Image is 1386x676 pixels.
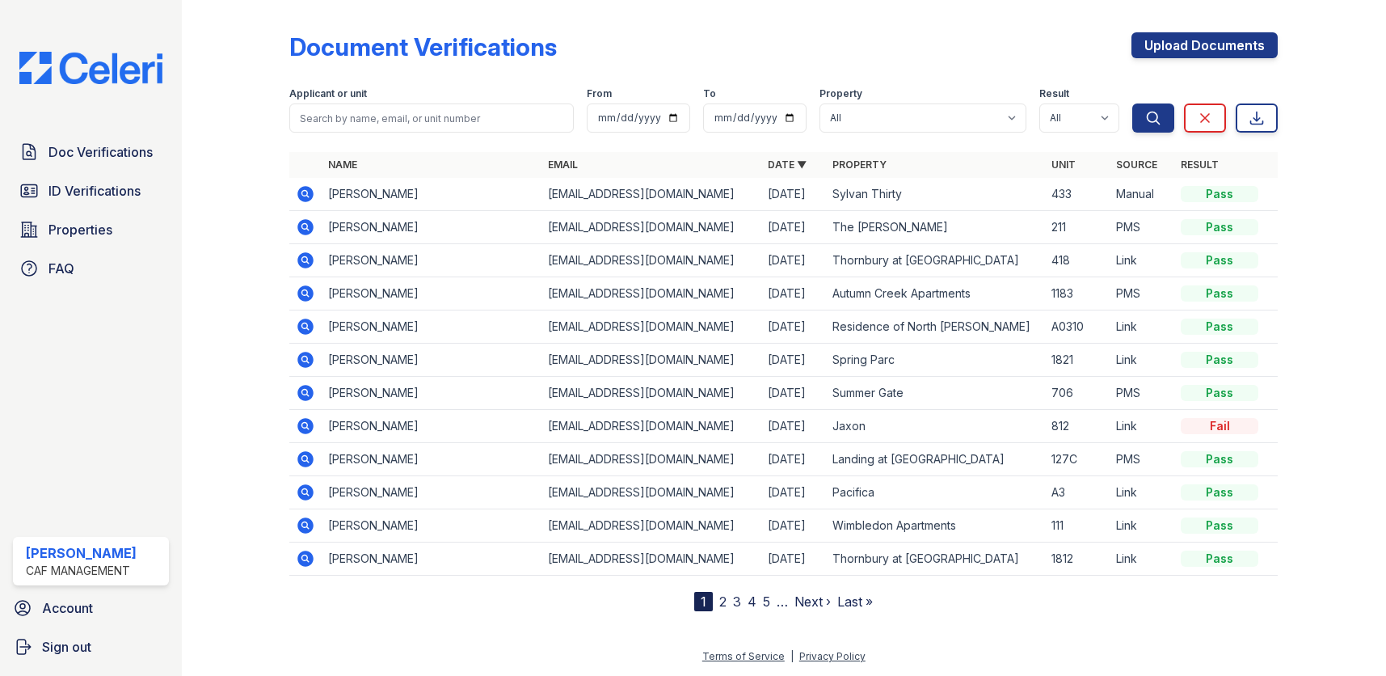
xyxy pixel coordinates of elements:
[1181,158,1219,171] a: Result
[1181,551,1258,567] div: Pass
[322,178,541,211] td: [PERSON_NAME]
[1181,186,1258,202] div: Pass
[289,104,574,133] input: Search by name, email, or unit number
[1181,385,1258,401] div: Pass
[832,158,887,171] a: Property
[799,650,866,662] a: Privacy Policy
[289,87,367,100] label: Applicant or unit
[541,509,761,543] td: [EMAIL_ADDRESS][DOMAIN_NAME]
[541,476,761,509] td: [EMAIL_ADDRESS][DOMAIN_NAME]
[541,543,761,576] td: [EMAIL_ADDRESS][DOMAIN_NAME]
[541,410,761,443] td: [EMAIL_ADDRESS][DOMAIN_NAME]
[322,543,541,576] td: [PERSON_NAME]
[1110,443,1174,476] td: PMS
[1045,476,1110,509] td: A3
[694,592,713,611] div: 1
[761,476,826,509] td: [DATE]
[1181,451,1258,467] div: Pass
[1110,543,1174,576] td: Link
[541,178,761,211] td: [EMAIL_ADDRESS][DOMAIN_NAME]
[42,598,93,618] span: Account
[702,650,785,662] a: Terms of Service
[761,344,826,377] td: [DATE]
[1181,518,1258,534] div: Pass
[1110,410,1174,443] td: Link
[1181,352,1258,368] div: Pass
[1181,484,1258,501] div: Pass
[761,509,826,543] td: [DATE]
[587,87,612,100] label: From
[13,213,169,246] a: Properties
[1110,178,1174,211] td: Manual
[761,377,826,410] td: [DATE]
[1045,443,1110,476] td: 127C
[826,311,1046,344] td: Residence of North [PERSON_NAME]
[6,52,175,84] img: CE_Logo_Blue-a8612792a0a2168367f1c8372b55b34899dd931a85d93a1a3d3e32e68fde9ad4.png
[48,220,112,239] span: Properties
[761,543,826,576] td: [DATE]
[1110,311,1174,344] td: Link
[1110,277,1174,311] td: PMS
[26,563,137,579] div: CAF Management
[26,543,137,563] div: [PERSON_NAME]
[794,594,831,610] a: Next ›
[1045,211,1110,244] td: 211
[761,178,826,211] td: [DATE]
[541,311,761,344] td: [EMAIL_ADDRESS][DOMAIN_NAME]
[13,175,169,207] a: ID Verifications
[322,443,541,476] td: [PERSON_NAME]
[6,631,175,663] a: Sign out
[826,244,1046,277] td: Thornbury at [GEOGRAPHIC_DATA]
[826,377,1046,410] td: Summer Gate
[1045,543,1110,576] td: 1812
[322,277,541,311] td: [PERSON_NAME]
[48,142,153,162] span: Doc Verifications
[826,543,1046,576] td: Thornbury at [GEOGRAPHIC_DATA]
[1045,178,1110,211] td: 433
[761,211,826,244] td: [DATE]
[541,377,761,410] td: [EMAIL_ADDRESS][DOMAIN_NAME]
[733,594,741,610] a: 3
[826,410,1046,443] td: Jaxon
[790,650,794,662] div: |
[541,443,761,476] td: [EMAIL_ADDRESS][DOMAIN_NAME]
[1110,476,1174,509] td: Link
[541,211,761,244] td: [EMAIL_ADDRESS][DOMAIN_NAME]
[719,594,727,610] a: 2
[1045,509,1110,543] td: 111
[1181,219,1258,235] div: Pass
[1110,211,1174,244] td: PMS
[322,410,541,443] td: [PERSON_NAME]
[761,277,826,311] td: [DATE]
[819,87,862,100] label: Property
[322,244,541,277] td: [PERSON_NAME]
[1110,244,1174,277] td: Link
[322,311,541,344] td: [PERSON_NAME]
[322,476,541,509] td: [PERSON_NAME]
[1181,285,1258,302] div: Pass
[1045,377,1110,410] td: 706
[768,158,807,171] a: Date ▼
[322,377,541,410] td: [PERSON_NAME]
[1045,244,1110,277] td: 418
[322,211,541,244] td: [PERSON_NAME]
[1131,32,1278,58] a: Upload Documents
[777,592,788,611] span: …
[289,32,557,61] div: Document Verifications
[13,136,169,168] a: Doc Verifications
[322,344,541,377] td: [PERSON_NAME]
[1110,509,1174,543] td: Link
[1110,377,1174,410] td: PMS
[1110,344,1174,377] td: Link
[761,443,826,476] td: [DATE]
[826,509,1046,543] td: Wimbledon Apartments
[541,277,761,311] td: [EMAIL_ADDRESS][DOMAIN_NAME]
[48,259,74,278] span: FAQ
[1045,344,1110,377] td: 1821
[763,594,770,610] a: 5
[13,252,169,285] a: FAQ
[826,211,1046,244] td: The [PERSON_NAME]
[1045,410,1110,443] td: 812
[826,476,1046,509] td: Pacifica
